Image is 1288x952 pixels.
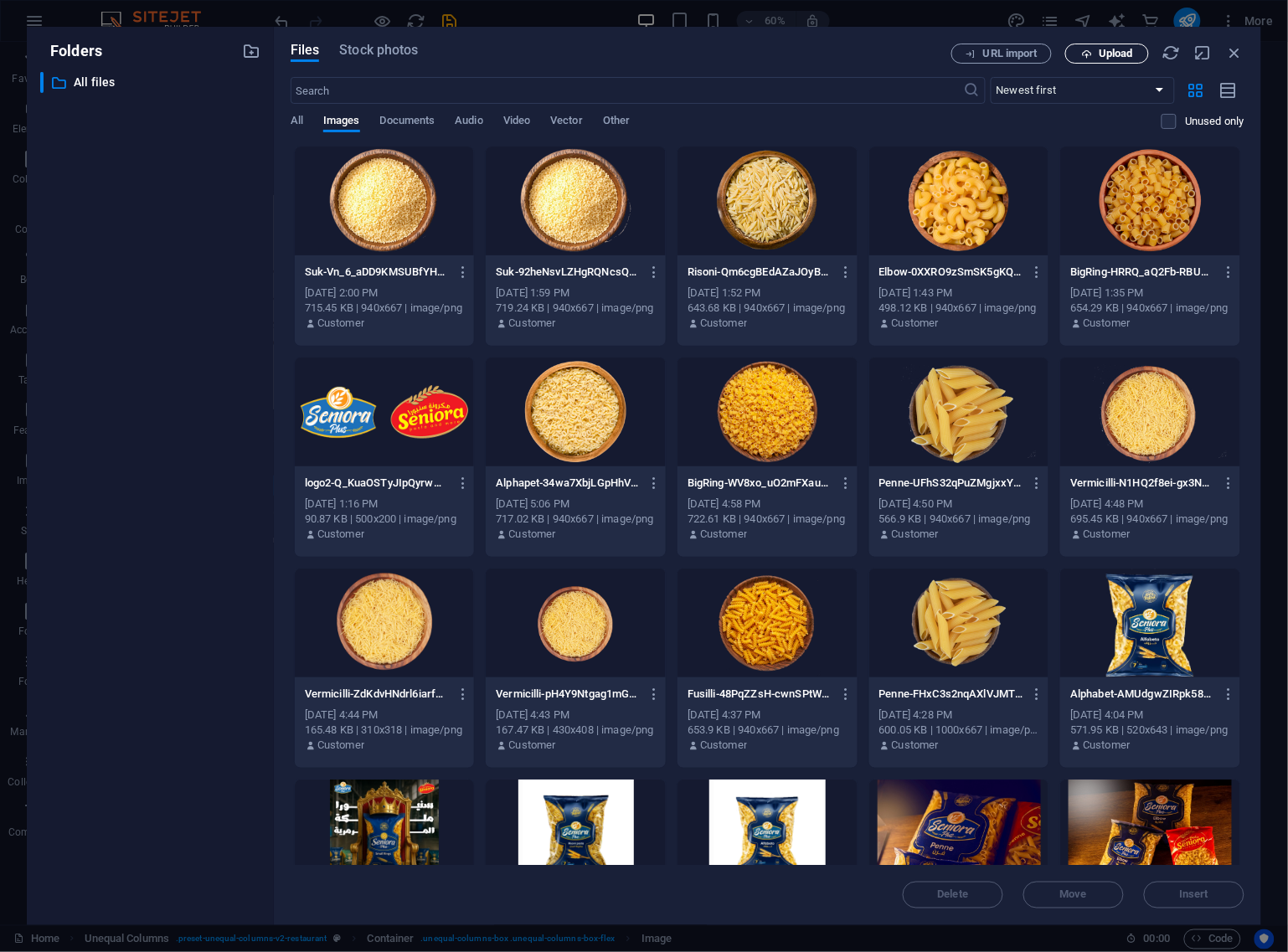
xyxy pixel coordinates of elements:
[323,111,360,134] span: Images
[496,301,656,316] div: 719.24 KB | 940x667 | image/png
[603,111,630,134] span: Other
[688,301,848,316] div: 643.68 KB | 940x667 | image/png
[305,723,465,738] div: 165.48 KB | 310x318 | image/png
[879,708,1039,723] div: [DATE] 4:28 PM
[317,738,364,753] p: Customer
[317,527,364,542] p: Customer
[1194,44,1213,62] i: Minimize
[1065,44,1149,64] button: Upload
[1083,738,1130,753] p: Customer
[879,497,1039,512] div: [DATE] 4:50 PM
[1185,114,1244,129] p: Displays only files that are not in use on the website. Files added during this session can still...
[455,111,482,134] span: Audio
[892,527,939,542] p: Customer
[305,512,465,527] div: 90.87 KB | 500x200 | image/png
[700,738,747,753] p: Customer
[305,301,465,316] div: 715.45 KB | 940x667 | image/png
[688,723,848,738] div: 653.9 KB | 940x667 | image/png
[496,497,656,512] div: [DATE] 5:06 PM
[291,40,320,60] span: Files
[305,497,465,512] div: [DATE] 1:16 PM
[688,687,832,702] p: Fusilli-48PqZZsH-cwnSPtW2n0K4g.png
[496,286,656,301] div: [DATE] 1:59 PM
[1083,316,1130,331] p: Customer
[1070,301,1230,316] div: 654.29 KB | 940x667 | image/png
[1226,44,1244,62] i: Close
[1070,687,1214,702] p: Alphabet-AMUdgwZIRpk58__gpe-gZw.png
[305,265,449,280] p: Suk-Vn_6_aDD9KMSUBfYHXuoUQ.png
[305,286,465,301] div: [DATE] 2:00 PM
[951,44,1052,64] button: URL import
[879,476,1023,491] p: Penne-UFhS32qPuZMgjxxYtGjg7Q.png
[983,49,1038,59] span: URL import
[509,527,556,542] p: Customer
[509,316,556,331] p: Customer
[1070,497,1230,512] div: [DATE] 4:48 PM
[892,316,939,331] p: Customer
[700,316,747,331] p: Customer
[879,512,1039,527] div: 566.9 KB | 940x667 | image/png
[688,476,832,491] p: BigRing-WV8xo_uO2mFXauSkKl6UeQ.png
[74,73,229,92] p: All files
[305,708,465,723] div: [DATE] 4:44 PM
[40,40,102,62] p: Folders
[1070,512,1230,527] div: 695.45 KB | 940x667 | image/png
[503,111,530,134] span: Video
[496,708,656,723] div: [DATE] 4:43 PM
[1099,49,1133,59] span: Upload
[688,497,848,512] div: [DATE] 4:58 PM
[40,72,44,93] div: ​
[305,476,449,491] p: logo2-Q_KuaOSTyJIpQyrwwwtnew.png
[305,687,449,702] p: Vermicilli-ZdKdvHNdrl6iarfwkrYQrw.png
[700,527,747,542] p: Customer
[688,286,848,301] div: [DATE] 1:52 PM
[509,738,556,753] p: Customer
[688,708,848,723] div: [DATE] 4:37 PM
[339,40,418,60] span: Stock photos
[1070,476,1214,491] p: Vermicilli-N1HQ2f8ei-gx3NnRk08RLg.png
[1162,44,1181,62] i: Reload
[496,512,656,527] div: 717.02 KB | 940x667 | image/png
[688,512,848,527] div: 722.61 KB | 940x667 | image/png
[317,316,364,331] p: Customer
[550,111,583,134] span: Vector
[380,111,435,134] span: Documents
[496,723,656,738] div: 167.47 KB | 430x408 | image/png
[1070,723,1230,738] div: 571.95 KB | 520x643 | image/png
[879,265,1023,280] p: Elbow-0XXRO9zSmSK5gKQKYrOnog.png
[496,687,640,702] p: Vermicilli-pH4Y9Ntgag1mG1UuNmYuOw.png
[1070,286,1230,301] div: [DATE] 1:35 PM
[291,111,303,134] span: All
[242,42,260,60] i: Create new folder
[879,301,1039,316] div: 498.12 KB | 940x667 | image/png
[892,738,939,753] p: Customer
[879,687,1023,702] p: Penne-FHxC3s2nqAXlVJMTkdp2vg.png
[496,265,640,280] p: Suk-92heNsvLZHgRQNcsQBHDTw.png
[496,476,640,491] p: Alphapet-34wa7XbjLGpHhV9CLZXLaA.png
[1083,527,1130,542] p: Customer
[291,77,964,104] input: Search
[879,286,1039,301] div: [DATE] 1:43 PM
[879,723,1039,738] div: 600.05 KB | 1000x667 | image/png
[688,265,832,280] p: Risoni-Qm6cgBEdAZaJOyBDIIF72Q.png
[1070,708,1230,723] div: [DATE] 4:04 PM
[1070,265,1214,280] p: BigRing-HRRQ_aQ2Fb-RBU2EUTvlWw.png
